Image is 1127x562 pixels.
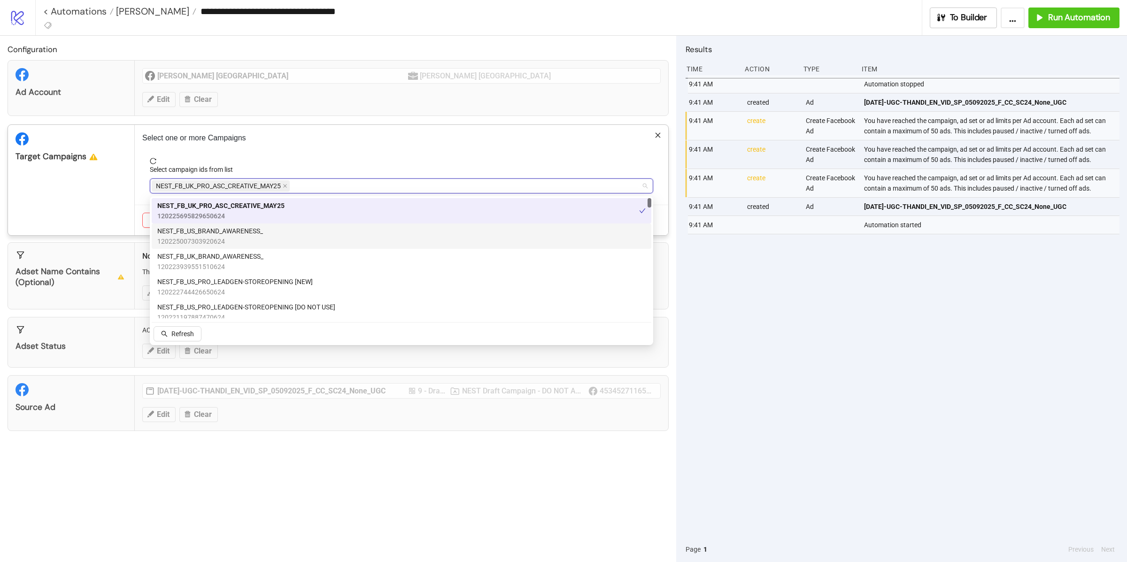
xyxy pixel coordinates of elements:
[688,93,740,111] div: 9:41 AM
[864,198,1115,216] a: [DATE]-UGC-THANDI_EN_VID_SP_05092025_F_CC_SC24_None_UGC
[688,112,740,140] div: 9:41 AM
[863,216,1122,234] div: Automation started
[863,140,1122,169] div: You have reached the campaign, ad set or ad limits per Ad account. Each ad set can contain a maxi...
[805,169,857,197] div: Create Facebook Ad
[701,544,710,554] button: 1
[861,60,1119,78] div: Item
[688,140,740,169] div: 9:41 AM
[15,151,127,162] div: Target Campaigns
[803,60,854,78] div: Type
[1028,8,1119,28] button: Run Automation
[142,213,177,228] button: Cancel
[142,132,661,144] p: Select one or more Campaigns
[283,184,287,188] span: close
[744,60,795,78] div: Action
[746,112,798,140] div: create
[805,93,857,111] div: Ad
[686,60,737,78] div: Time
[746,93,798,111] div: created
[157,226,263,236] span: NEST_FB_US_BRAND_AWARENESS_
[805,112,857,140] div: Create Facebook Ad
[863,75,1122,93] div: Automation stopped
[864,97,1066,108] span: [DATE]-UGC-THANDI_EN_VID_SP_05092025_F_CC_SC24_None_UGC
[930,8,997,28] button: To Builder
[157,251,263,262] span: NEST_FB_UK_BRAND_AWARENESS_
[1048,12,1110,23] span: Run Automation
[688,216,740,234] div: 9:41 AM
[805,198,857,216] div: Ad
[686,43,1119,55] h2: Results
[655,132,661,139] span: close
[950,12,988,23] span: To Builder
[161,331,168,337] span: search
[8,43,669,55] h2: Configuration
[156,181,281,191] span: NEST_FB_UK_PRO_ASC_CREATIVE_MAY25
[157,200,285,211] span: NEST_FB_UK_PRO_ASC_CREATIVE_MAY25
[1098,544,1118,554] button: Next
[150,164,239,175] label: Select campaign ids from list
[43,7,114,16] a: < Automations
[154,326,201,341] button: Refresh
[171,330,194,338] span: Refresh
[152,249,651,274] div: NEST_FB_UK_BRAND_AWARENESS_
[292,180,293,192] input: Select campaign ids from list
[150,158,653,164] span: reload
[152,198,651,223] div: NEST_FB_UK_PRO_ASC_CREATIVE_MAY25
[157,236,263,246] span: 120225007303920624
[688,169,740,197] div: 9:41 AM
[1065,544,1096,554] button: Previous
[863,169,1122,197] div: You have reached the campaign, ad set or ad limits per Ad account. Each ad set can contain a maxi...
[746,169,798,197] div: create
[746,198,798,216] div: created
[157,277,313,287] span: NEST_FB_US_PRO_LEADGEN-STOREOPENING [NEW]
[686,544,701,554] span: Page
[746,140,798,169] div: create
[152,223,651,249] div: NEST_FB_US_BRAND_AWARENESS_
[864,93,1115,111] a: [DATE]-UGC-THANDI_EN_VID_SP_05092025_F_CC_SC24_None_UGC
[157,302,335,312] span: NEST_FB_US_PRO_LEADGEN-STOREOPENING [DO NOT USE]
[152,300,651,325] div: NEST_FB_US_PRO_LEADGEN-STOREOPENING [DO NOT USE]
[152,274,651,300] div: NEST_FB_US_PRO_LEADGEN-STOREOPENING [NEW]
[157,211,285,221] span: 120225695829650624
[114,5,189,17] span: [PERSON_NAME]
[114,7,196,16] a: [PERSON_NAME]
[157,262,263,272] span: 120223939551510624
[805,140,857,169] div: Create Facebook Ad
[688,75,740,93] div: 9:41 AM
[864,201,1066,212] span: [DATE]-UGC-THANDI_EN_VID_SP_05092025_F_CC_SC24_None_UGC
[639,208,646,214] span: check
[157,312,335,323] span: 120221197887470624
[157,287,313,297] span: 120222744426650624
[152,180,290,192] span: NEST_FB_UK_PRO_ASC_CREATIVE_MAY25
[863,112,1122,140] div: You have reached the campaign, ad set or ad limits per Ad account. Each ad set can contain a maxi...
[1001,8,1025,28] button: ...
[688,198,740,216] div: 9:41 AM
